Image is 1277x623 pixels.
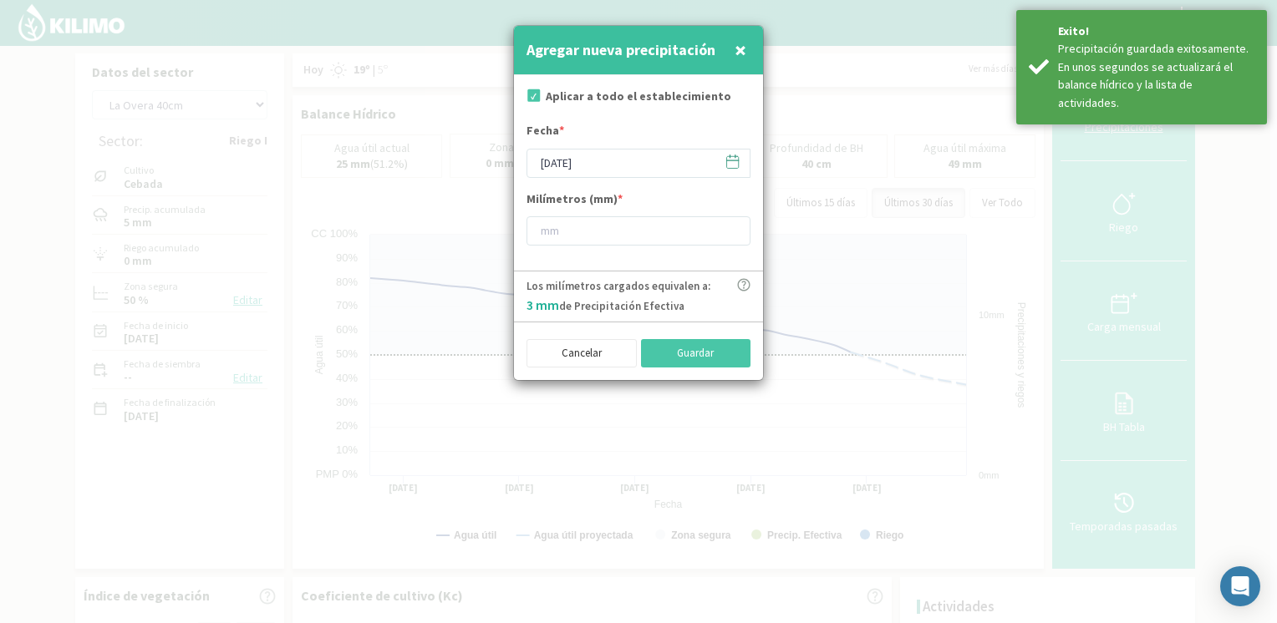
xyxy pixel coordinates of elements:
span: × [735,36,746,63]
button: Cancelar [527,339,637,367]
div: Exito! [1058,23,1254,40]
input: mm [527,216,750,246]
div: Precipitación guardada exitosamente. En unos segundos se actualizará el balance hídrico y la list... [1058,40,1254,112]
div: Open Intercom Messenger [1220,566,1260,606]
span: 3 mm [527,296,559,313]
p: Los milímetros cargados equivalen a: de Precipitación Efectiva [527,278,710,315]
button: Close [730,33,750,67]
button: Guardar [641,339,751,367]
label: Aplicar a todo el establecimiento [546,88,731,105]
label: Fecha [527,122,564,144]
label: Milímetros (mm) [527,190,623,212]
h4: Agregar nueva precipitación [527,38,715,62]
